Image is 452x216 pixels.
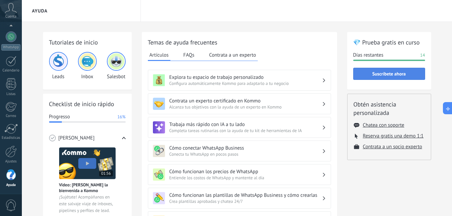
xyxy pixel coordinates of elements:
h3: Contrata un experto certificado en Kommo [169,98,322,104]
h2: 💎 Prueba gratis en curso [353,38,425,47]
span: Suscríbete ahora [372,71,406,76]
span: Crea plantillas aprobadas y chatea 24/7 [169,198,322,204]
span: ¡Sujétate! Acompáñanos en este salvaje viaje de inboxes, pipelines y perfiles de lead. [59,194,116,214]
h2: Obtén asistencia personalizada [354,100,425,117]
span: [PERSON_NAME] [58,135,95,142]
span: 14 [420,52,425,59]
div: Estadísticas [1,136,21,140]
div: Ajustes [1,159,21,164]
button: Reserva gratis una demo 1:1 [363,133,424,139]
div: WhatsApp [1,44,20,51]
h3: Cómo funcionan las plantillas de WhatsApp Business y cómo crearlas [169,192,322,198]
button: Contrata a un experto [207,50,257,60]
h2: Tutoriales de inicio [49,38,126,47]
span: Días restantes [353,52,383,59]
div: Correo [1,114,21,118]
span: Cuenta [5,14,16,19]
h3: Trabaja más rápido con IA a tu lado [169,121,322,128]
div: Ayuda [1,183,21,187]
div: Salesbot [107,52,126,80]
span: Progresso [49,114,70,120]
button: Artículos [148,50,170,61]
div: Listas [1,92,21,96]
h2: Temas de ayuda frecuentes [148,38,331,47]
span: Completa tareas rutinarias con la ayuda de tu kit de herramientas de IA [169,128,322,133]
img: Meet video [59,147,116,179]
button: Chatea con soporte [363,122,404,128]
h3: Cómo funcionan los precios de WhatsApp [169,168,322,175]
h3: Cómo conectar WhatsApp Business [169,145,322,151]
button: Suscríbete ahora [353,68,425,80]
h2: Checklist de inicio rápido [49,100,126,108]
div: Inbox [78,52,97,80]
div: Leads [49,52,68,80]
span: 16% [117,114,125,120]
button: Contrata a un socio experto [363,144,422,150]
h3: Explora tu espacio de trabajo personalizado [169,74,322,81]
span: Entiende los costos de WhatsApp y mantente al día [169,175,322,181]
span: Conecta tu WhatsApp en pocos pasos [169,151,322,157]
span: Alcanza tus objetivos con la ayuda de un experto en Kommo [169,104,322,110]
span: Configura automáticamente Kommo para adaptarlo a tu negocio [169,81,322,86]
div: Calendario [1,68,21,73]
span: Vídeo: [PERSON_NAME] la bienvenida a Kommo [59,182,116,193]
button: FAQs [182,50,196,60]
